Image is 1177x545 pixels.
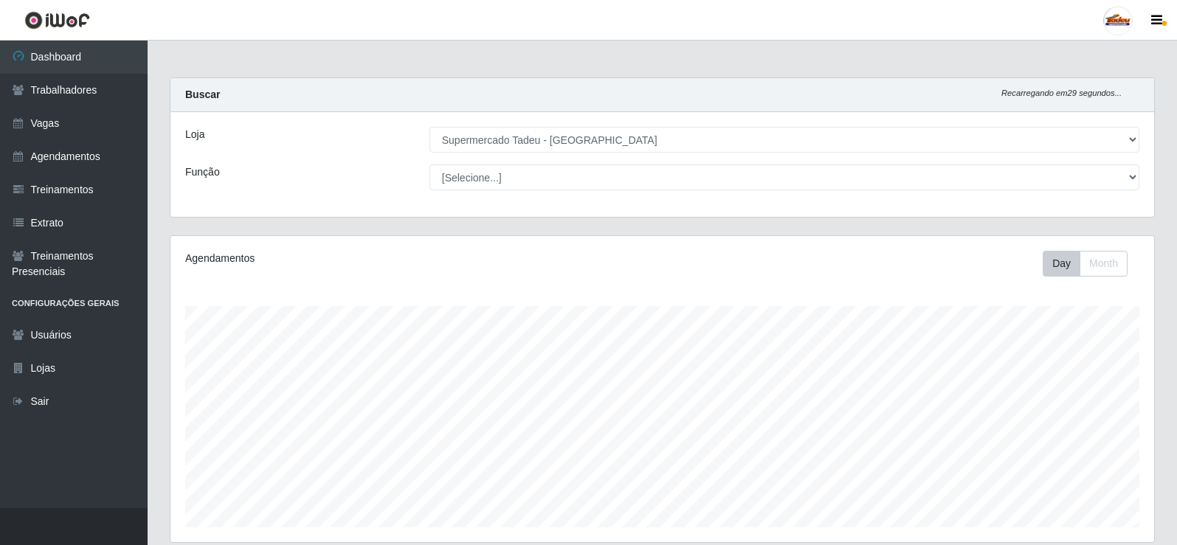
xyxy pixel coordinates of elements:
[1001,88,1122,97] i: Recarregando em 29 segundos...
[185,164,220,180] label: Função
[1043,251,1128,277] div: First group
[24,11,90,29] img: CoreUI Logo
[1043,251,1080,277] button: Day
[185,251,570,266] div: Agendamentos
[185,88,220,100] strong: Buscar
[1043,251,1139,277] div: Toolbar with button groups
[185,127,204,142] label: Loja
[1080,251,1128,277] button: Month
